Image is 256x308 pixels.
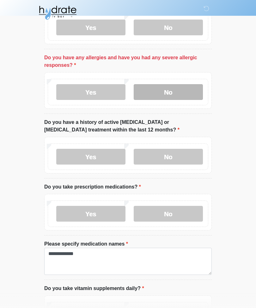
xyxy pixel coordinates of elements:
label: No [134,84,203,100]
label: Do you take vitamin supplements daily? [44,285,144,292]
label: Do you have a history of active [MEDICAL_DATA] or [MEDICAL_DATA] treatment within the last 12 mon... [44,119,212,134]
label: No [134,20,203,35]
label: Do you have any allergies and have you had any severe allergic responses? [44,54,212,69]
label: Yes [56,20,125,35]
label: No [134,149,203,165]
label: Yes [56,206,125,222]
label: Do you take prescription medications? [44,183,141,191]
label: Please specify medication names [44,240,128,248]
img: Hydrate IV Bar - Fort Collins Logo [38,5,77,20]
label: Yes [56,84,125,100]
label: No [134,206,203,222]
label: Yes [56,149,125,165]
